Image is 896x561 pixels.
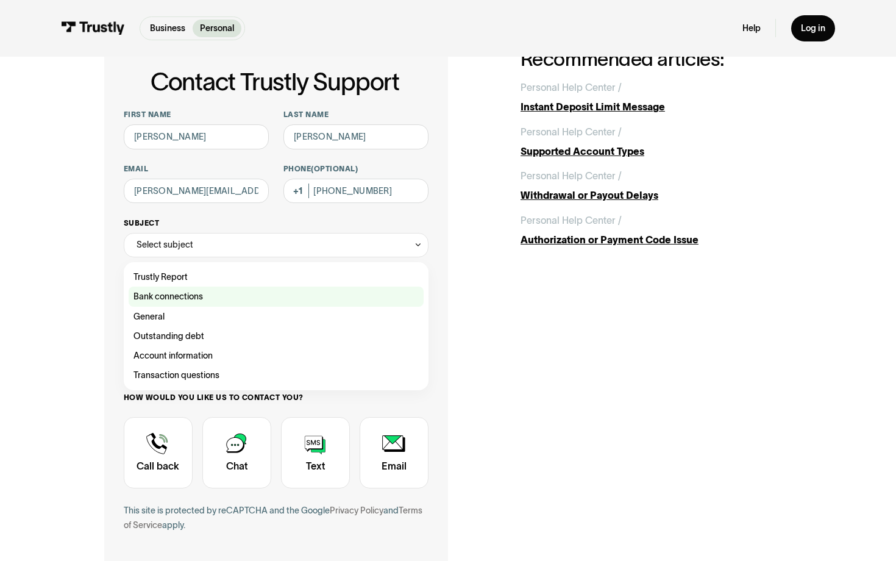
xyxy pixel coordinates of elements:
[521,80,792,114] a: Personal Help Center /Instant Deposit Limit Message
[521,80,622,95] div: Personal Help Center /
[521,48,792,70] h2: Recommended articles:
[521,213,622,227] div: Personal Help Center /
[521,124,622,139] div: Personal Help Center /
[124,124,269,149] input: Alex
[124,393,428,402] label: How would you like us to contact you?
[133,329,204,343] span: Outstanding debt
[521,232,792,247] div: Authorization or Payment Code Issue
[133,289,203,304] span: Bank connections
[150,22,185,35] p: Business
[143,20,193,37] a: Business
[742,23,761,34] a: Help
[283,124,428,149] input: Howard
[521,188,792,202] div: Withdrawal or Payout Delays
[193,20,241,37] a: Personal
[200,22,234,35] p: Personal
[124,164,269,174] label: Email
[521,168,622,183] div: Personal Help Center /
[133,368,219,382] span: Transaction questions
[330,506,383,515] a: Privacy Policy
[124,503,428,532] div: This site is protected by reCAPTCHA and the Google and apply.
[124,110,269,120] label: First name
[311,165,358,173] span: (Optional)
[283,179,428,203] input: (555) 555-5555
[124,218,428,228] label: Subject
[283,164,428,174] label: Phone
[124,179,269,203] input: alex@mail.com
[791,15,835,41] a: Log in
[124,506,422,530] a: Terms of Service
[521,144,792,159] div: Supported Account Types
[137,237,193,252] div: Select subject
[124,233,428,257] div: Select subject
[124,257,428,390] nav: Select subject
[133,270,188,284] span: Trustly Report
[133,309,165,324] span: General
[283,110,428,120] label: Last name
[521,124,792,159] a: Personal Help Center /Supported Account Types
[521,99,792,114] div: Instant Deposit Limit Message
[801,23,825,34] div: Log in
[521,168,792,202] a: Personal Help Center /Withdrawal or Payout Delays
[133,348,213,363] span: Account information
[121,68,428,95] h1: Contact Trustly Support
[61,21,125,35] img: Trustly Logo
[521,213,792,247] a: Personal Help Center /Authorization or Payment Code Issue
